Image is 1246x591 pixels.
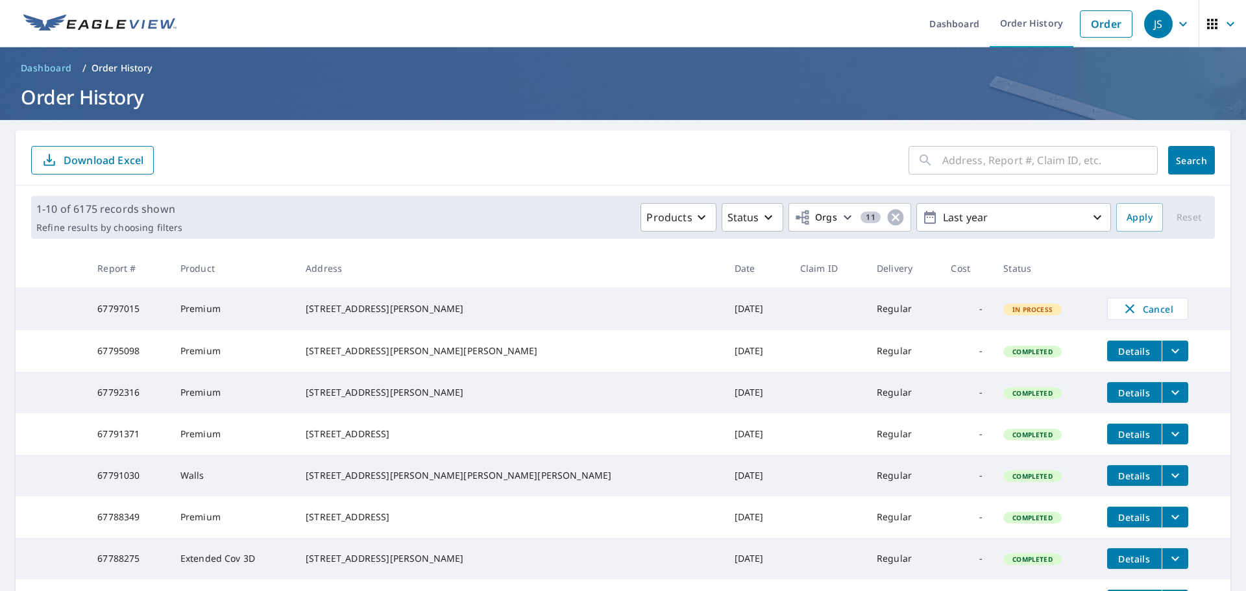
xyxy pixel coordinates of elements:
[1107,382,1162,403] button: detailsBtn-67792316
[993,249,1096,287] th: Status
[64,153,143,167] p: Download Excel
[1005,430,1060,439] span: Completed
[87,249,170,287] th: Report #
[170,287,295,330] td: Premium
[1162,465,1188,486] button: filesDropdownBtn-67791030
[1179,154,1204,167] span: Search
[641,203,716,232] button: Products
[306,428,714,440] div: [STREET_ADDRESS]
[866,538,940,579] td: Regular
[306,302,714,315] div: [STREET_ADDRESS][PERSON_NAME]
[306,511,714,524] div: [STREET_ADDRESS]
[1168,146,1215,175] button: Search
[940,413,993,455] td: -
[866,330,940,372] td: Regular
[866,249,940,287] th: Delivery
[1144,10,1173,38] div: JS
[1107,424,1162,444] button: detailsBtn-67791371
[724,455,790,496] td: [DATE]
[170,413,295,455] td: Premium
[1107,341,1162,361] button: detailsBtn-67795098
[92,62,153,75] p: Order History
[866,455,940,496] td: Regular
[1115,428,1154,440] span: Details
[16,58,1230,78] nav: breadcrumb
[794,210,838,226] span: Orgs
[940,330,993,372] td: -
[940,287,993,330] td: -
[87,455,170,496] td: 67791030
[1115,553,1154,565] span: Details
[940,249,993,287] th: Cost
[1005,555,1060,564] span: Completed
[646,210,692,225] p: Products
[16,58,77,78] a: Dashboard
[36,201,182,217] p: 1-10 of 6175 records shown
[1005,513,1060,522] span: Completed
[1162,424,1188,444] button: filesDropdownBtn-67791371
[724,413,790,455] td: [DATE]
[861,213,881,222] span: 11
[295,249,724,287] th: Address
[1005,305,1060,314] span: In Process
[170,496,295,538] td: Premium
[306,469,714,482] div: [STREET_ADDRESS][PERSON_NAME][PERSON_NAME][PERSON_NAME]
[1005,472,1060,481] span: Completed
[170,330,295,372] td: Premium
[1115,345,1154,357] span: Details
[866,372,940,413] td: Regular
[727,210,759,225] p: Status
[87,287,170,330] td: 67797015
[724,538,790,579] td: [DATE]
[724,330,790,372] td: [DATE]
[788,203,911,232] button: Orgs11
[306,344,714,357] div: [STREET_ADDRESS][PERSON_NAME][PERSON_NAME]
[1107,298,1188,320] button: Cancel
[87,413,170,455] td: 67791371
[82,60,86,76] li: /
[306,386,714,399] div: [STREET_ADDRESS][PERSON_NAME]
[87,496,170,538] td: 67788349
[1107,507,1162,527] button: detailsBtn-67788349
[790,249,866,287] th: Claim ID
[1115,511,1154,524] span: Details
[724,249,790,287] th: Date
[722,203,783,232] button: Status
[940,372,993,413] td: -
[87,372,170,413] td: 67792316
[724,287,790,330] td: [DATE]
[1107,548,1162,569] button: detailsBtn-67788275
[940,455,993,496] td: -
[87,538,170,579] td: 67788275
[866,287,940,330] td: Regular
[866,496,940,538] td: Regular
[170,372,295,413] td: Premium
[1127,210,1153,226] span: Apply
[31,146,154,175] button: Download Excel
[724,496,790,538] td: [DATE]
[1005,389,1060,398] span: Completed
[170,455,295,496] td: Walls
[1116,203,1163,232] button: Apply
[36,222,182,234] p: Refine results by choosing filters
[940,538,993,579] td: -
[940,496,993,538] td: -
[16,84,1230,110] h1: Order History
[1162,507,1188,527] button: filesDropdownBtn-67788349
[1162,341,1188,361] button: filesDropdownBtn-67795098
[724,372,790,413] td: [DATE]
[916,203,1111,232] button: Last year
[87,330,170,372] td: 67795098
[1107,465,1162,486] button: detailsBtn-67791030
[1162,548,1188,569] button: filesDropdownBtn-67788275
[938,206,1090,229] p: Last year
[942,142,1158,178] input: Address, Report #, Claim ID, etc.
[21,62,72,75] span: Dashboard
[1005,347,1060,356] span: Completed
[866,413,940,455] td: Regular
[1115,470,1154,482] span: Details
[170,538,295,579] td: Extended Cov 3D
[1080,10,1132,38] a: Order
[170,249,295,287] th: Product
[1115,387,1154,399] span: Details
